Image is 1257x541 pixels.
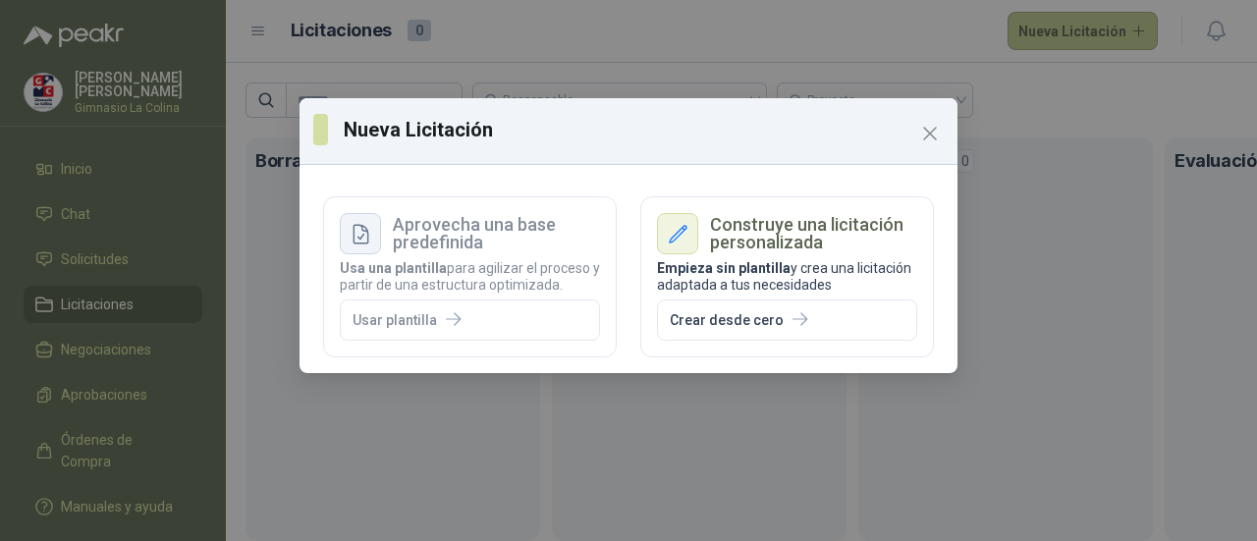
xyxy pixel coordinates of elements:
[344,115,944,144] h3: Nueva Licitación
[670,312,784,329] p: Crear desde cero
[657,260,917,294] p: y crea una licitación adaptada a tus necesidades
[340,299,600,342] button: Usar plantilla
[640,196,934,357] a: Construye una licitación personalizadaEmpieza sin plantillay crea una licitación adaptada a tus n...
[710,216,917,251] h3: Construye una licitación personalizada
[657,260,791,276] span: Empieza sin plantilla
[340,260,600,294] p: para agilizar el proceso y partir de una estructura optimizada.
[353,312,437,329] p: Usar plantilla
[914,118,946,149] button: Close
[340,260,447,276] span: Usa una plantilla
[657,299,917,342] button: Crear desde cero
[323,196,617,357] div: Aprovecha una base predefinidaUsa una plantillapara agilizar el proceso y partir de una estructur...
[393,216,600,251] h3: Aprovecha una base predefinida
